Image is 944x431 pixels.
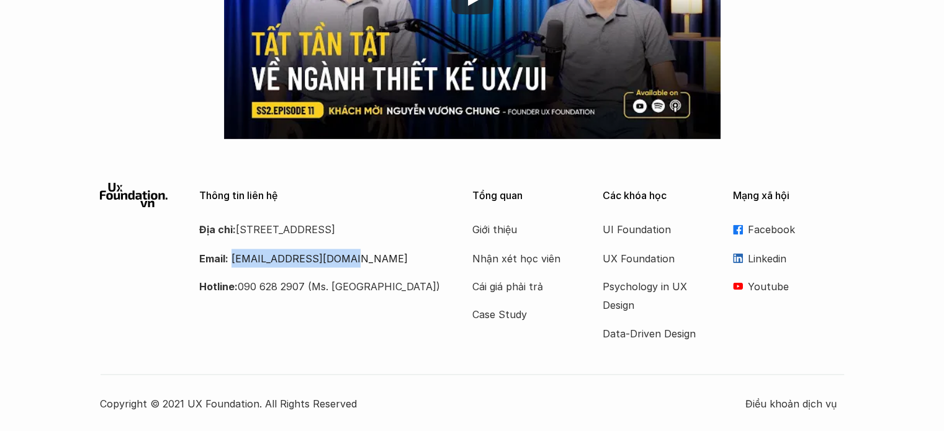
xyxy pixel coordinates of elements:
[472,277,572,295] a: Cái giá phải trả
[199,280,238,292] strong: Hotline:
[733,249,845,267] a: Linkedin
[603,220,702,239] a: UI Foundation
[100,394,745,412] p: Copyright © 2021 UX Foundation. All Rights Reserved
[748,277,845,295] p: Youtube
[472,304,572,323] a: Case Study
[603,190,714,202] p: Các khóa học
[748,220,845,239] p: Facebook
[745,394,845,412] a: Điều khoản dịch vụ
[748,249,845,267] p: Linkedin
[199,252,228,264] strong: Email:
[199,277,441,295] p: 090 628 2907 (Ms. [GEOGRAPHIC_DATA])
[472,190,584,202] p: Tổng quan
[603,249,702,267] a: UX Foundation
[733,220,845,239] a: Facebook
[733,277,845,295] a: Youtube
[603,324,702,342] a: Data-Driven Design
[603,277,702,314] a: Psychology in UX Design
[199,190,441,202] p: Thông tin liên hệ
[472,220,572,239] a: Giới thiệu
[733,190,845,202] p: Mạng xã hội
[199,223,236,236] strong: Địa chỉ:
[232,252,408,264] a: [EMAIL_ADDRESS][DOMAIN_NAME]
[199,220,441,239] p: [STREET_ADDRESS]
[472,249,572,267] a: Nhận xét học viên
